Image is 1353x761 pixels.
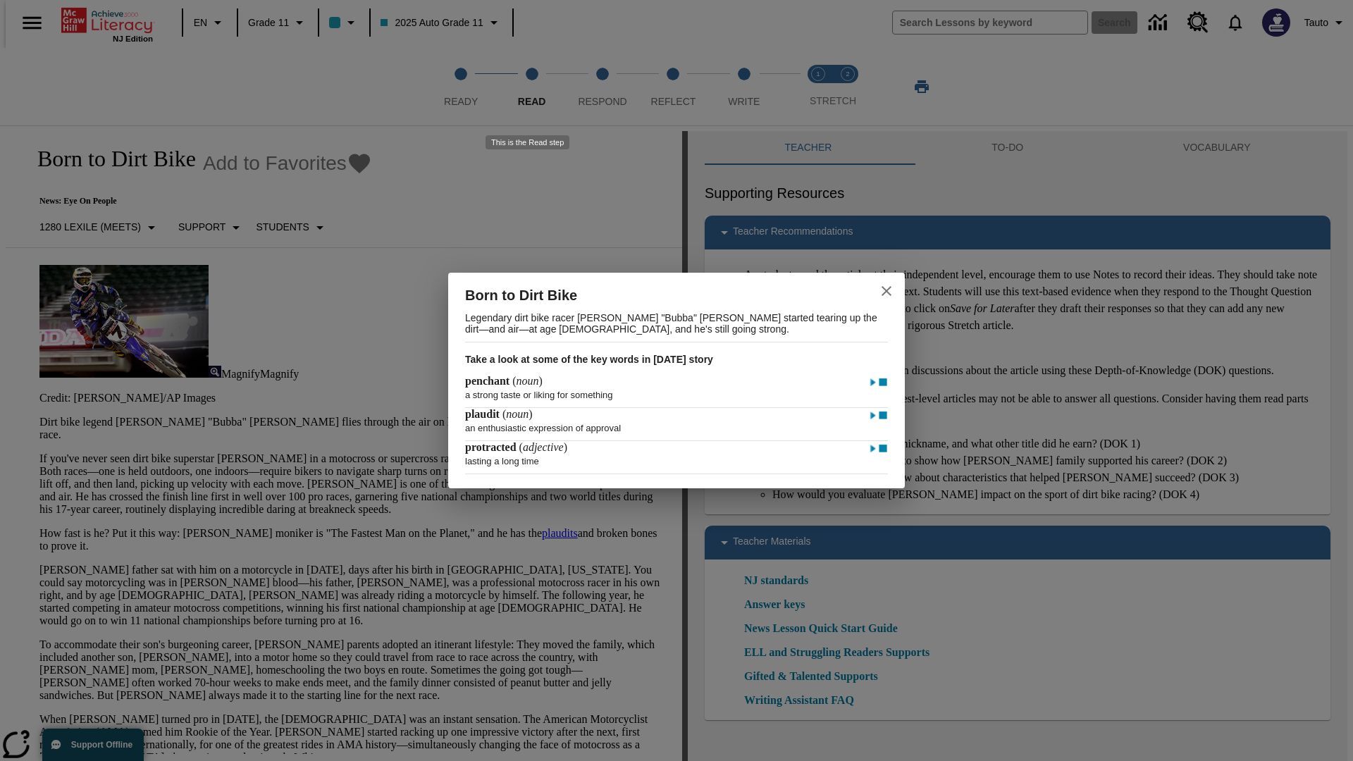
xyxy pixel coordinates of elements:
[878,442,888,456] img: Stop - protracted
[465,408,533,421] h4: ( )
[516,375,538,387] span: noun
[870,274,903,308] button: close
[465,441,567,454] h4: ( )
[465,342,888,375] h3: Take a look at some of the key words in [DATE] story
[465,375,512,387] span: penchant
[506,408,529,420] span: noun
[465,408,502,420] span: plaudit
[523,441,564,453] span: adjective
[465,441,519,453] span: protracted
[465,383,888,400] p: a strong taste or liking for something
[868,376,878,390] img: Play - penchant
[465,375,543,388] h4: ( )
[465,449,888,466] p: lasting a long time
[878,409,888,423] img: Stop - plaudit
[465,307,888,342] p: Legendary dirt bike racer [PERSON_NAME] "Bubba" [PERSON_NAME] started tearing up the dirt—and air...
[868,409,878,423] img: Play - plaudit
[465,284,846,307] h2: Born to Dirt Bike
[465,416,888,433] p: an enthusiastic expression of approval
[878,376,888,390] img: Stop - penchant
[486,135,569,149] div: This is the Read step
[868,442,878,456] img: Play - protracted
